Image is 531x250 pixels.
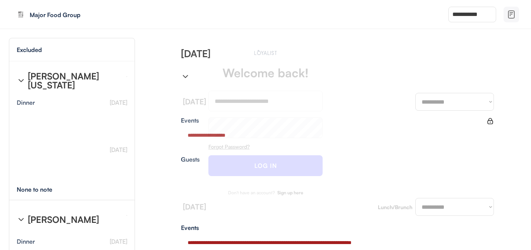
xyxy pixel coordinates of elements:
[277,190,303,195] strong: Sign up here
[222,67,309,79] div: Welcome back!
[208,143,250,150] u: Forgot Password?
[208,155,323,176] button: LOG IN
[253,50,278,55] img: Main.svg
[228,191,275,195] div: Don't have an account?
